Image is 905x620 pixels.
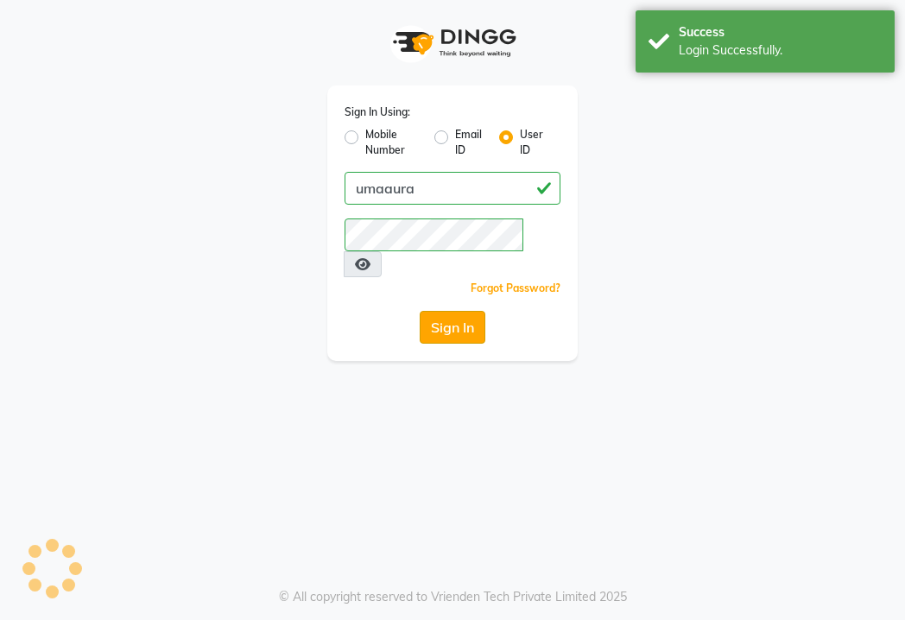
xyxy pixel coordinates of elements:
label: Email ID [455,127,484,158]
label: Sign In Using: [345,104,410,120]
div: Login Successfully. [679,41,882,60]
div: Success [679,23,882,41]
img: logo1.svg [383,17,522,68]
input: Username [345,172,560,205]
label: User ID [520,127,547,158]
a: Forgot Password? [471,282,560,294]
button: Sign In [420,311,485,344]
label: Mobile Number [365,127,421,158]
input: Username [345,218,523,251]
